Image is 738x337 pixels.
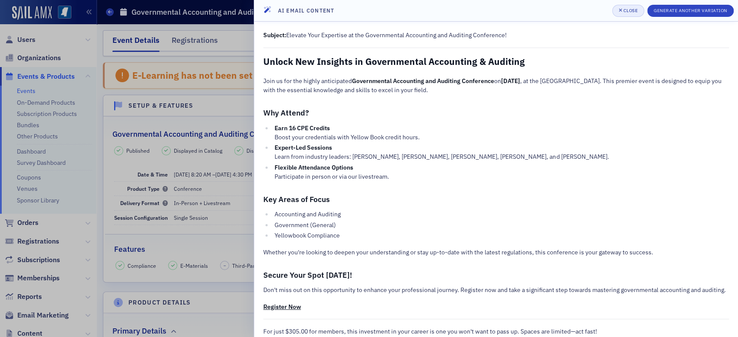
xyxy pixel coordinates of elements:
[275,164,353,171] strong: Flexible Attendance Options
[275,124,729,142] p: Boost your credentials with Yellow Book credit hours.
[501,77,520,85] strong: [DATE]
[263,286,729,295] p: Don't miss out on this opportunity to enhance your professional journey. Register now and take a ...
[623,8,638,13] div: Close
[263,248,729,257] p: Whether you're looking to deepen your understanding or stay up-to-date with the latest regulation...
[272,221,729,230] li: Government (General)
[275,144,332,151] strong: Expert-Led Sessions
[352,77,494,85] strong: Governmental Accounting and Auditing Conference
[278,6,335,14] h4: AI Email Content
[612,5,644,17] button: Close
[263,31,286,39] strong: Subject:
[275,124,330,132] strong: Earn 16 CPE Credits
[263,269,729,281] h3: Secure Your Spot [DATE]!
[272,231,729,240] li: Yellowbook Compliance
[647,5,734,17] button: Generate Another Variation
[263,31,729,40] p: Elevate Your Expertise at the Governmental Accounting and Auditing Conference!
[263,193,729,205] h3: Key Areas of Focus
[263,107,729,119] h3: Why Attend?
[272,210,729,219] li: Accounting and Auditing
[263,77,729,95] p: Join us for the highly anticipated on , at the [GEOGRAPHIC_DATA]. This premier event is designed ...
[263,55,729,67] h2: Unlock New Insights in Governmental Accounting & Auditing
[275,143,729,161] p: Learn from industry leaders: [PERSON_NAME], [PERSON_NAME], [PERSON_NAME], [PERSON_NAME], and [PER...
[275,163,729,181] p: Participate in person or via our livestream.
[263,327,729,336] p: For just $305.00 for members, this investment in your career is one you won't want to pass up. Sp...
[263,303,301,311] a: Register Now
